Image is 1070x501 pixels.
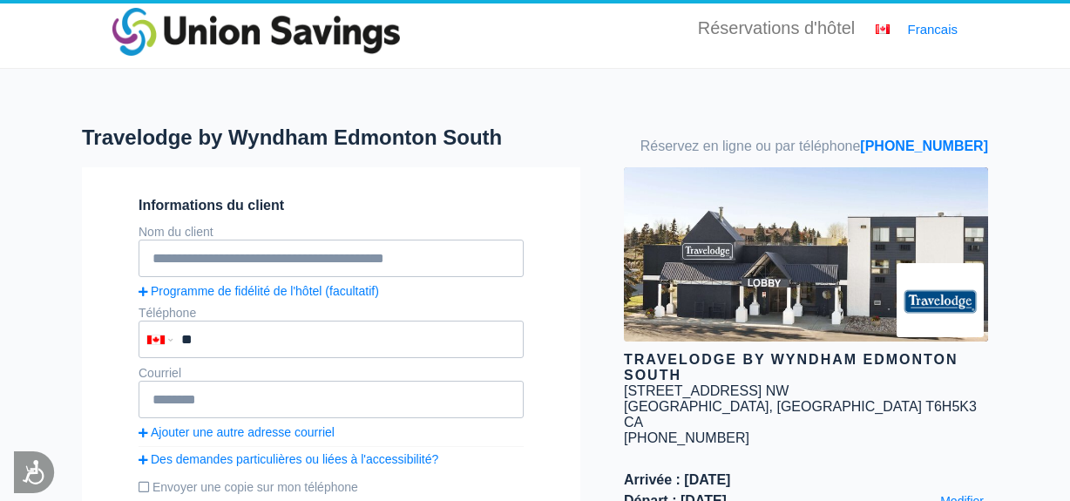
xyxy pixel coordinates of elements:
[624,430,988,446] div: [PHONE_NUMBER]
[860,139,988,153] a: [PHONE_NUMBER]
[139,306,196,320] label: Téléphone
[139,452,524,466] a: Des demandes particulières ou liées à l'accessibilité?
[139,198,524,213] span: Informations du client
[624,472,988,488] span: Arrivée : [DATE]
[139,473,524,501] label: Envoyer une copie sur mon téléphone
[139,425,524,439] a: Ajouter une autre adresse courriel
[139,366,181,380] label: Courriel
[624,352,988,383] div: Travelodge by Wyndham Edmonton South
[925,399,977,414] span: T6H5K3
[139,225,213,239] label: Nom du client
[140,322,177,356] div: Canada: +1
[112,8,400,56] img: unionssavingscolor.png
[897,263,984,337] img: Logo de l'hôtel Travelodge by Wyndham Edmonton South
[640,139,988,154] span: Réservez en ligne ou par téléphone
[907,22,958,37] a: Francais
[624,399,773,414] span: [GEOGRAPHIC_DATA],
[82,125,624,150] h1: Travelodge by Wyndham Edmonton South
[624,167,988,342] img: hotel image
[776,399,922,414] span: [GEOGRAPHIC_DATA]
[698,18,856,38] li: Réservations d'hôtel
[624,415,643,430] span: CA
[139,284,524,298] a: Programme de fidélité de l'hôtel (facultatif)
[624,383,789,399] div: [STREET_ADDRESS] NW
